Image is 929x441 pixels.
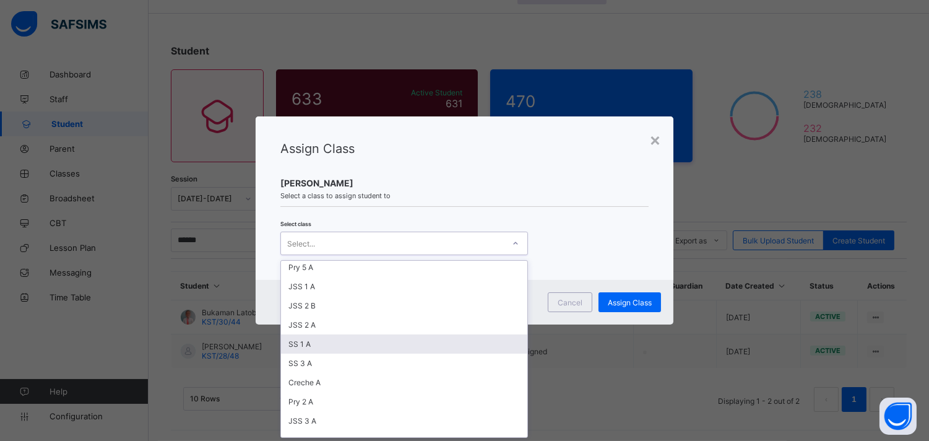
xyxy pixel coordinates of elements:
[280,178,649,188] span: [PERSON_NAME]
[281,277,527,296] div: JSS 1 A
[558,298,582,307] span: Cancel
[281,334,527,354] div: SS 1 A
[281,411,527,430] div: JSS 3 A
[280,141,355,156] span: Assign Class
[281,373,527,392] div: Creche A
[879,398,917,435] button: Open asap
[608,298,652,307] span: Assign Class
[287,232,315,255] div: Select...
[281,315,527,334] div: JSS 2 A
[280,191,649,200] span: Select a class to assign student to
[280,220,311,227] span: Select class
[649,129,661,150] div: ×
[281,296,527,315] div: JSS 2 B
[281,258,527,277] div: Pry 5 A
[281,354,527,373] div: SS 3 A
[281,392,527,411] div: Pry 2 A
